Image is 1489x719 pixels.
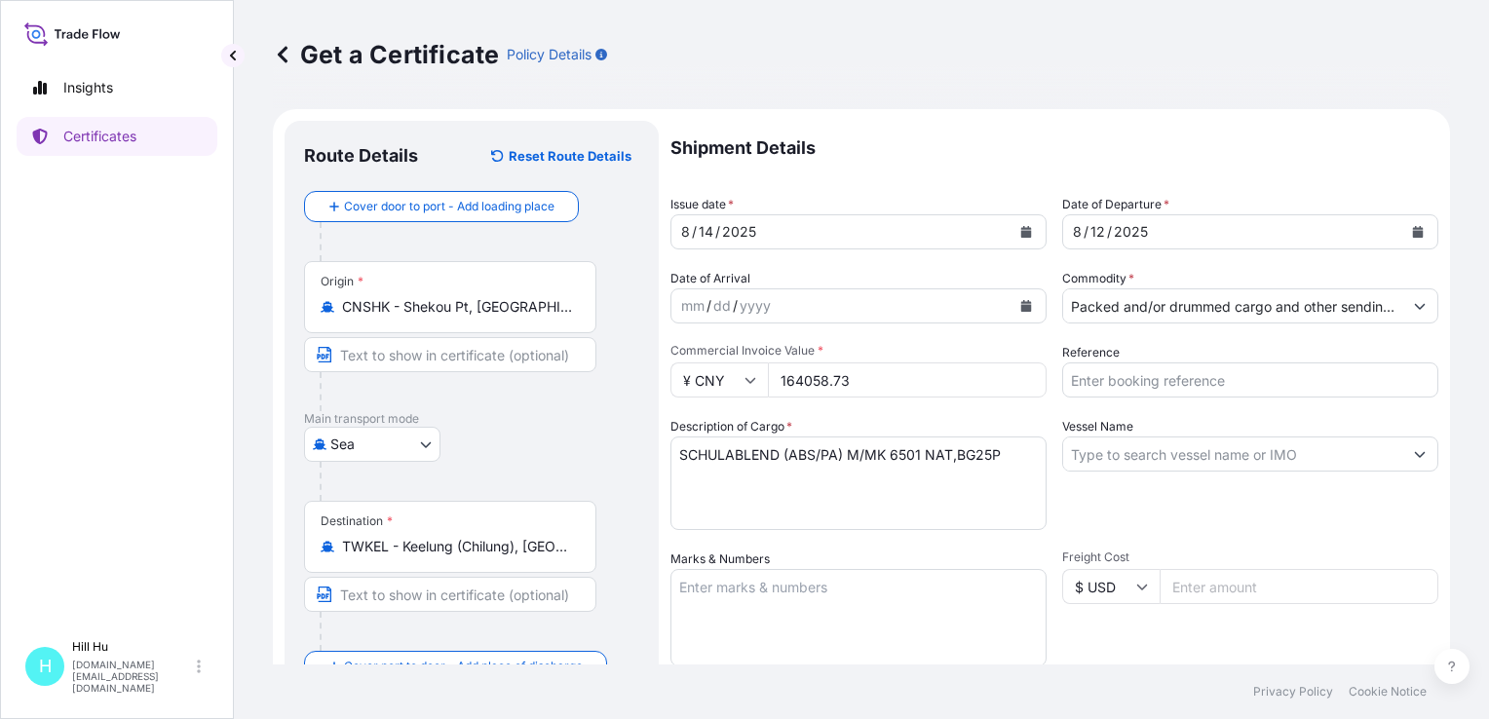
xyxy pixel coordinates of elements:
[342,297,572,317] input: Origin
[670,343,1047,359] span: Commercial Invoice Value
[1107,220,1112,244] div: /
[481,140,639,171] button: Reset Route Details
[1160,569,1438,604] input: Enter amount
[72,659,193,694] p: [DOMAIN_NAME][EMAIL_ADDRESS][DOMAIN_NAME]
[1084,220,1088,244] div: /
[1011,290,1042,322] button: Calendar
[321,513,393,529] div: Destination
[1063,288,1402,323] input: Type to search commodity
[17,68,217,107] a: Insights
[679,220,692,244] div: month,
[63,78,113,97] p: Insights
[304,427,440,462] button: Select transport
[1062,343,1120,362] label: Reference
[670,121,1438,175] p: Shipment Details
[304,411,639,427] p: Main transport mode
[1062,269,1134,288] label: Commodity
[1253,684,1333,700] a: Privacy Policy
[1402,436,1437,472] button: Show suggestions
[670,195,734,214] span: Issue date
[1011,216,1042,247] button: Calendar
[509,146,631,166] p: Reset Route Details
[715,220,720,244] div: /
[670,549,770,569] label: Marks & Numbers
[670,269,750,288] span: Date of Arrival
[63,127,136,146] p: Certificates
[1402,288,1437,323] button: Show suggestions
[670,417,792,436] label: Description of Cargo
[1062,362,1438,397] input: Enter booking reference
[1062,195,1169,214] span: Date of Departure
[1112,220,1150,244] div: year,
[768,362,1047,397] input: Enter amount
[1349,684,1427,700] a: Cookie Notice
[304,337,596,372] input: Text to appear on certificate
[1088,220,1107,244] div: day,
[711,294,733,318] div: day,
[344,197,554,216] span: Cover door to port - Add loading place
[304,191,579,222] button: Cover door to port - Add loading place
[1062,417,1133,436] label: Vessel Name
[697,220,715,244] div: day,
[321,274,363,289] div: Origin
[17,117,217,156] a: Certificates
[1062,549,1438,565] span: Freight Cost
[733,294,738,318] div: /
[344,657,583,676] span: Cover port to door - Add place of discharge
[273,39,499,70] p: Get a Certificate
[304,651,607,682] button: Cover port to door - Add place of discharge
[507,45,592,64] p: Policy Details
[72,639,193,655] p: Hill Hu
[330,435,355,454] span: Sea
[1071,220,1084,244] div: month,
[706,294,711,318] div: /
[304,144,418,168] p: Route Details
[720,220,758,244] div: year,
[738,294,773,318] div: year,
[679,294,706,318] div: month,
[1063,436,1402,472] input: Type to search vessel name or IMO
[1402,216,1433,247] button: Calendar
[304,577,596,612] input: Text to appear on certificate
[39,657,52,676] span: H
[692,220,697,244] div: /
[342,537,572,556] input: Destination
